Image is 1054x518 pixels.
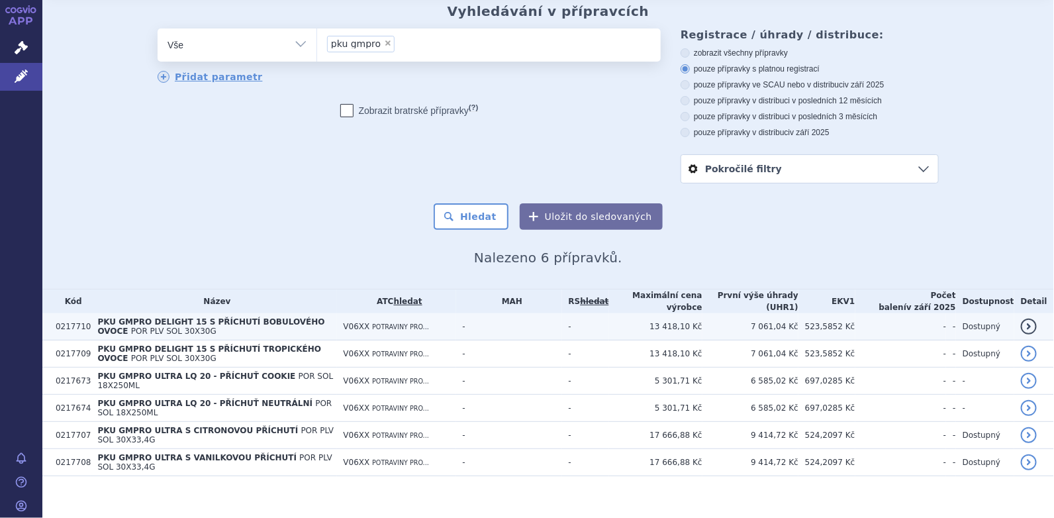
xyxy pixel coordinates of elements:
td: - [562,395,609,422]
td: 0217707 [49,422,91,449]
td: - [562,449,609,476]
button: Uložit do sledovaných [520,203,663,230]
a: detail [1021,400,1037,416]
td: 17 666,88 Kč [609,422,702,449]
td: 0217674 [49,395,91,422]
span: v září 2025 [845,80,884,89]
th: Název [91,289,336,313]
td: - [956,368,1014,395]
td: Dostupný [956,449,1014,476]
th: RS [562,289,609,313]
td: 524,2097 Kč [798,422,855,449]
th: MAH [456,289,562,313]
th: Kód [49,289,91,313]
td: - [855,340,947,368]
span: POR PLV SOL 30X33,4G [97,426,334,444]
span: pku gmpro [331,39,381,48]
td: - [855,449,947,476]
label: pouze přípravky s platnou registrací [681,64,939,74]
span: V06XX [344,376,370,386]
span: Nalezeno 6 přípravků. [474,250,622,266]
td: - [456,395,562,422]
th: Dostupnost [956,289,1014,313]
td: 0217709 [49,340,91,368]
a: detail [1021,427,1037,443]
span: V06XX [344,458,370,467]
button: Hledat [434,203,508,230]
span: PKU GMPRO DELIGHT 15 S PŘÍCHUTÍ TROPICKÉHO OVOCE [97,344,321,363]
td: - [946,449,956,476]
span: PKU GMPRO DELIGHT 15 S PŘÍCHUTÍ BOBULOVÉHO OVOCE [97,317,324,336]
span: POTRAVINY PRO... [372,432,429,439]
td: 697,0285 Kč [798,368,855,395]
td: 524,2097 Kč [798,449,855,476]
h3: Registrace / úhrady / distribuce: [681,28,939,41]
td: - [855,313,947,340]
th: Počet balení [855,289,956,313]
td: 6 585,02 Kč [702,368,798,395]
td: Dostupný [956,422,1014,449]
span: PKU GMPRO ULTRA S CITRONOVOU PŘÍCHUTÍ [97,426,298,435]
a: vyhledávání neobsahuje žádnou platnou referenční skupinu [580,297,608,306]
td: - [946,422,956,449]
td: 13 418,10 Kč [609,340,702,368]
span: POTRAVINY PRO... [372,378,429,385]
a: detail [1021,454,1037,470]
th: První výše úhrady (UHR1) [702,289,798,313]
td: - [456,340,562,368]
td: - [562,340,609,368]
td: 0217673 [49,368,91,395]
th: EKV1 [798,289,855,313]
td: - [855,422,947,449]
th: Maximální cena výrobce [609,289,702,313]
abbr: (?) [469,103,478,112]
span: POTRAVINY PRO... [372,405,429,412]
a: Přidat parametr [158,71,263,83]
td: - [946,340,956,368]
span: PKU GMPRO ULTRA LQ 20 - PŘÍCHUŤ NEUTRÁLNÍ [97,399,312,408]
span: v září 2025 [906,303,956,312]
td: 9 414,72 Kč [702,422,798,449]
td: Dostupný [956,313,1014,340]
label: Zobrazit bratrské přípravky [340,104,479,117]
a: detail [1021,319,1037,335]
td: 0217710 [49,313,91,340]
span: POR SOL 18X250ML [97,372,333,390]
span: POR SOL 18X250ML [97,399,332,417]
td: - [456,368,562,395]
span: POTRAVINY PRO... [372,323,429,331]
span: V06XX [344,403,370,413]
span: × [384,39,392,47]
th: ATC [337,289,456,313]
span: V06XX [344,431,370,440]
td: 697,0285 Kč [798,395,855,422]
td: - [562,368,609,395]
td: 7 061,04 Kč [702,340,798,368]
td: 523,5852 Kč [798,313,855,340]
td: - [562,422,609,449]
td: 0217708 [49,449,91,476]
label: pouze přípravky v distribuci v posledních 12 měsících [681,95,939,106]
td: - [946,313,956,340]
label: zobrazit všechny přípravky [681,48,939,58]
span: V06XX [344,349,370,358]
td: - [855,395,947,422]
td: - [456,313,562,340]
td: Dostupný [956,340,1014,368]
span: PKU GMPRO ULTRA LQ 20 - PŘÍCHUŤ COOKIE [97,372,295,381]
input: pku gmpro [399,35,406,52]
td: 6 585,02 Kč [702,395,798,422]
label: pouze přípravky v distribuci [681,127,939,138]
h2: Vyhledávání v přípravcích [448,3,649,19]
td: 17 666,88 Kč [609,449,702,476]
a: hledat [394,297,422,306]
th: Detail [1014,289,1054,313]
td: 523,5852 Kč [798,340,855,368]
td: 7 061,04 Kč [702,313,798,340]
span: POTRAVINY PRO... [372,350,429,358]
td: - [456,449,562,476]
span: PKU GMPRO ULTRA S VANILKOVOU PŘÍCHUTÍ [97,453,297,462]
td: - [946,368,956,395]
td: 9 414,72 Kč [702,449,798,476]
td: 13 418,10 Kč [609,313,702,340]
